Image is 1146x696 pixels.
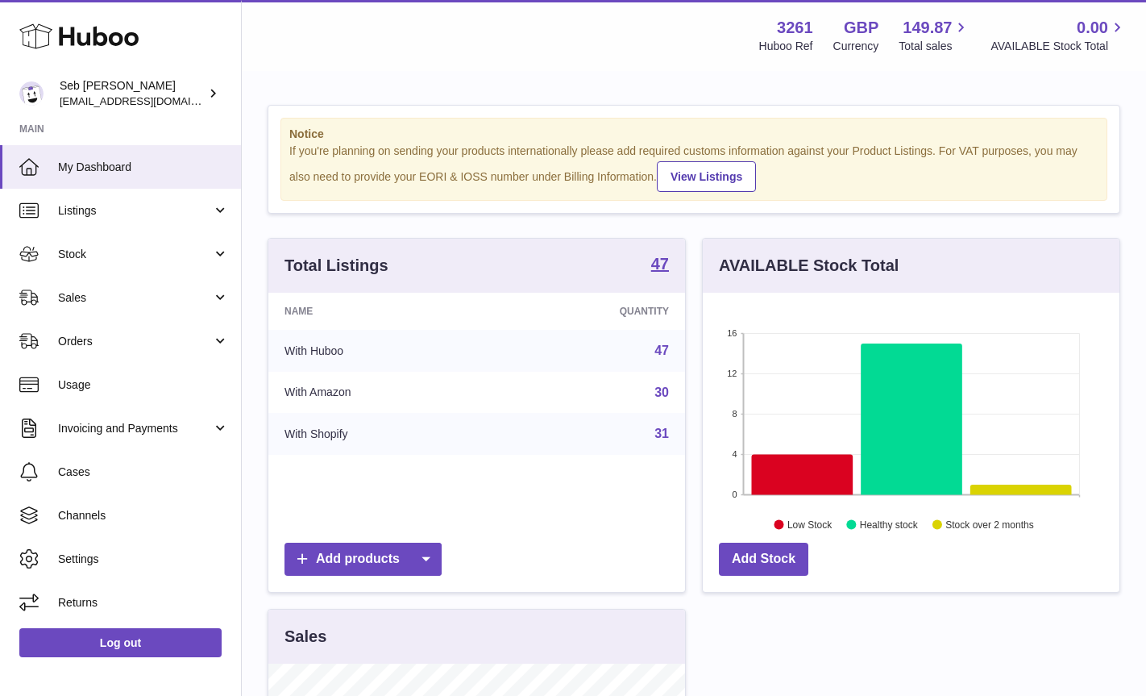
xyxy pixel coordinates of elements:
td: With Huboo [268,330,496,372]
a: Add products [284,543,442,576]
strong: 47 [651,256,669,272]
td: With Shopify [268,413,496,455]
text: Low Stock [787,519,833,530]
a: 0.00 AVAILABLE Stock Total [990,17,1127,54]
div: If you're planning on sending your products internationally please add required customs informati... [289,144,1098,192]
strong: Notice [289,127,1098,142]
span: Invoicing and Payments [58,421,212,436]
span: Orders [58,334,212,349]
text: 4 [732,449,737,459]
a: Add Stock [719,543,808,576]
a: View Listings [657,161,756,192]
span: Settings [58,552,229,567]
h3: AVAILABLE Stock Total [719,255,899,277]
a: 149.87 Total sales [899,17,970,54]
text: 0 [732,490,737,499]
text: Stock over 2 months [945,519,1033,530]
td: With Amazon [268,372,496,414]
th: Quantity [496,293,685,330]
a: Log out [19,628,222,657]
span: My Dashboard [58,160,229,175]
h3: Total Listings [284,255,388,277]
span: 149.87 [903,17,952,39]
span: Total sales [899,39,970,54]
div: Huboo Ref [759,39,813,54]
span: Listings [58,203,212,219]
span: AVAILABLE Stock Total [990,39,1127,54]
a: 31 [654,427,669,440]
span: Returns [58,595,229,611]
text: 12 [727,369,737,378]
a: 30 [654,386,669,399]
span: Stock [58,247,212,262]
span: Cases [58,465,229,480]
strong: GBP [844,17,878,39]
span: Sales [58,290,212,306]
div: Currency [833,39,879,54]
a: 47 [654,344,669,357]
div: Seb [PERSON_NAME] [60,78,205,109]
th: Name [268,293,496,330]
a: 47 [651,256,669,275]
text: 8 [732,409,737,419]
span: Usage [58,377,229,393]
h3: Sales [284,626,326,648]
text: 16 [727,328,737,338]
span: 0.00 [1077,17,1108,39]
text: Healthy stock [860,519,919,530]
strong: 3261 [777,17,813,39]
span: Channels [58,508,229,523]
span: [EMAIL_ADDRESS][DOMAIN_NAME] [60,94,237,107]
img: ecom@bravefoods.co.uk [19,81,44,106]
